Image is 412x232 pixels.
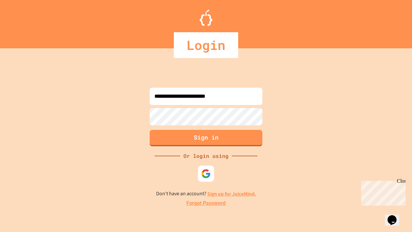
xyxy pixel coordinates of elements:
button: Sign in [150,130,262,146]
img: google-icon.svg [201,169,211,179]
p: Don't have an account? [156,190,256,198]
a: Forgot Password [186,199,226,207]
iframe: chat widget [359,178,406,206]
a: Sign up for JuiceMind. [207,190,256,197]
div: Login [174,32,238,58]
div: Or login using [180,152,232,160]
div: Chat with us now!Close [3,3,44,41]
img: Logo.svg [200,10,212,26]
iframe: chat widget [385,206,406,226]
